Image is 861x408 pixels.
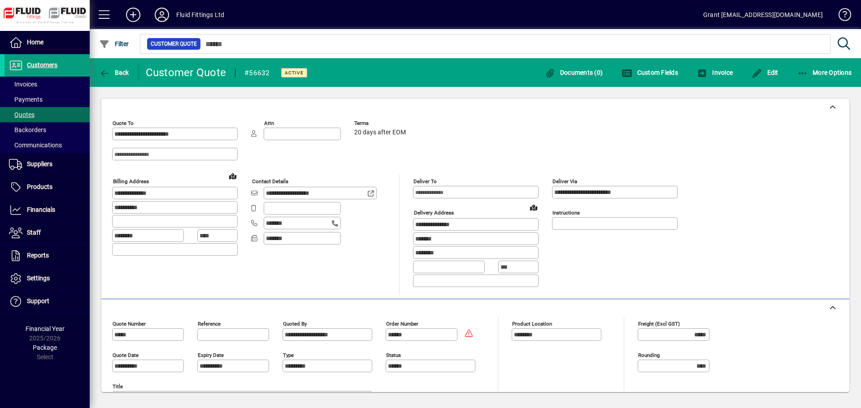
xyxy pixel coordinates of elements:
a: Staff [4,222,90,244]
mat-label: Quote date [113,352,139,358]
a: Backorders [4,122,90,137]
mat-label: Instructions [552,210,580,216]
span: Settings [27,275,50,282]
mat-label: Attn [264,120,274,126]
span: Home [27,39,43,46]
mat-label: Deliver via [552,178,577,185]
a: Products [4,176,90,198]
mat-label: Title [113,383,123,389]
button: More Options [795,64,854,81]
mat-label: Status [386,352,401,358]
span: Filter [99,40,129,47]
button: Custom Fields [619,64,680,81]
span: Custom Fields [622,69,678,76]
span: Terms [354,120,408,126]
button: Profile [148,7,176,23]
button: Invoice [695,64,735,81]
div: Grant [EMAIL_ADDRESS][DOMAIN_NAME] [703,8,823,22]
mat-label: Product location [512,320,552,326]
span: Products [27,183,52,190]
div: #56632 [244,66,270,80]
a: Settings [4,267,90,290]
a: Payments [4,92,90,107]
div: Fluid Fittings Ltd [176,8,224,22]
div: Customer Quote [146,65,226,80]
mat-label: Expiry date [198,352,224,358]
button: Edit [749,64,781,81]
mat-label: Quote To [113,120,134,126]
a: Knowledge Base [832,2,850,31]
a: Suppliers [4,153,90,176]
mat-label: Freight (excl GST) [638,320,680,326]
span: Financials [27,206,55,213]
button: Back [97,64,131,81]
a: Financials [4,199,90,221]
span: Support [27,297,49,305]
span: Active [285,70,304,76]
span: Invoice [697,69,733,76]
a: Reports [4,245,90,267]
span: Invoices [9,81,37,88]
mat-label: Quote number [113,320,146,326]
span: Customers [27,61,57,69]
a: Invoices [4,77,90,92]
span: Suppliers [27,160,52,167]
a: Quotes [4,107,90,122]
span: Edit [752,69,778,76]
span: Back [99,69,129,76]
span: More Options [797,69,852,76]
span: Customer Quote [151,39,197,48]
button: Documents (0) [542,64,605,81]
span: 20 days after EOM [354,129,406,136]
span: Financial Year [26,325,65,332]
span: Package [33,344,57,351]
span: Backorders [9,126,46,133]
mat-label: Deliver To [413,178,437,185]
button: Filter [97,36,131,52]
span: Quotes [9,111,35,118]
mat-label: Order number [386,320,418,326]
mat-label: Rounding [638,352,660,358]
a: View on map [226,169,240,183]
a: Support [4,290,90,313]
app-page-header-button: Back [90,64,139,81]
span: Communications [9,142,62,149]
span: Documents (0) [544,69,603,76]
a: View on map [526,200,541,215]
span: Staff [27,229,41,236]
button: Add [119,7,148,23]
mat-label: Type [283,352,294,358]
a: Communications [4,137,90,153]
a: Home [4,31,90,54]
mat-label: Quoted by [283,320,307,326]
mat-label: Reference [198,320,221,326]
span: Payments [9,96,43,103]
span: Reports [27,252,49,259]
